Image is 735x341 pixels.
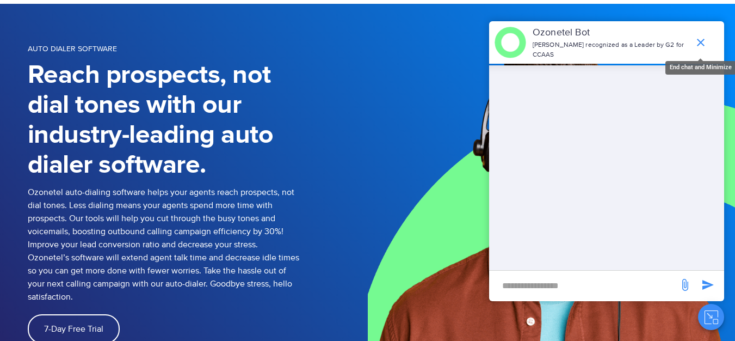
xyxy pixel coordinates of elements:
[698,304,724,330] button: Close chat
[28,60,300,180] h1: Reach prospects, not dial tones with our industry-leading auto dialer software.
[44,325,103,333] span: 7-Day Free Trial
[28,186,300,303] p: Ozonetel auto-dialing software helps your agents reach prospects, not dial tones. Less dialing me...
[28,44,117,53] span: Auto Dialer Software
[533,26,689,40] p: Ozonetel Bot
[674,274,696,296] span: send message
[495,27,526,58] img: header
[533,40,689,60] p: [PERSON_NAME] recognized as a Leader by G2 for CCAAS
[495,276,673,296] div: new-msg-input
[697,274,719,296] span: send message
[690,32,712,53] span: end chat or minimize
